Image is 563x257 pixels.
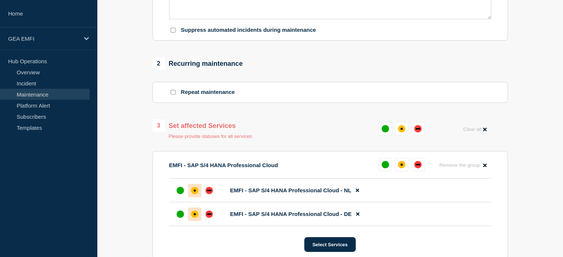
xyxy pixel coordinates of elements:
button: Clear all [459,122,491,136]
input: Repeat maintenance [171,90,175,95]
button: up [379,158,392,171]
p: GEA EMFI [8,35,79,42]
div: down [414,161,422,168]
span: Remove the group [439,162,480,168]
div: affected [191,210,198,218]
p: Suppress automated incidents during maintenance [181,27,316,34]
div: down [414,125,422,132]
div: down [205,187,213,194]
div: up [177,210,184,218]
span: EMFI - SAP S/4 HANA Professional Cloud - NL [230,187,352,193]
p: Please provide statuses for all services. [169,133,253,139]
div: affected [398,125,405,132]
div: affected [398,161,405,168]
button: down [411,122,425,135]
div: up [382,161,389,168]
span: EMFI - SAP S/4 HANA Professional Cloud - DE [230,211,352,217]
button: affected [395,158,408,171]
button: affected [395,122,408,135]
div: Set affected Services [153,119,253,132]
span: 2 [153,57,165,70]
div: Recurring maintenance [153,57,243,70]
button: Remove the group [435,158,491,172]
button: Select Services [304,237,356,252]
div: affected [191,187,198,194]
span: 3 [153,119,165,132]
input: Suppress automated incidents during maintenance [171,28,175,33]
p: Repeat maintenance [181,89,235,96]
button: up [379,122,392,135]
div: up [177,187,184,194]
div: down [205,210,213,218]
div: up [382,125,389,132]
button: down [411,158,425,171]
p: EMFI - SAP S/4 HANA Professional Cloud [169,162,278,168]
